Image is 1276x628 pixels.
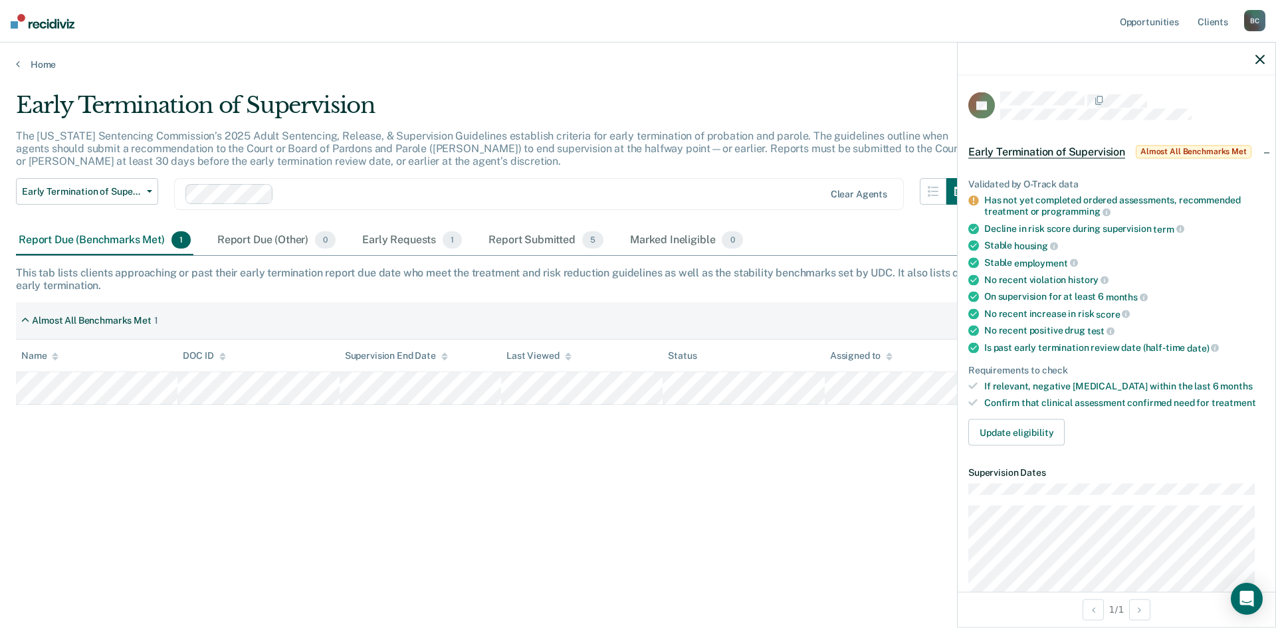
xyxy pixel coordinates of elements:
div: Validated by O-Track data [968,178,1265,189]
span: test [1087,326,1115,336]
div: Early Requests [360,226,465,255]
span: months [1106,292,1148,302]
div: On supervision for at least 6 [984,291,1265,303]
span: 0 [722,231,742,249]
div: Supervision End Date [345,350,448,362]
div: Clear agents [831,189,887,200]
div: B C [1244,10,1265,31]
div: 1 / 1 [958,591,1275,627]
span: term [1153,223,1184,234]
span: Early Termination of Supervision [22,186,142,197]
img: Recidiviz [11,14,74,29]
span: date) [1187,342,1219,353]
div: Stable [984,257,1265,269]
a: Home [16,58,1260,70]
div: 1 [154,315,158,326]
span: Almost All Benchmarks Met [1136,145,1251,158]
p: The [US_STATE] Sentencing Commission’s 2025 Adult Sentencing, Release, & Supervision Guidelines e... [16,130,962,167]
span: months [1220,381,1252,391]
div: This tab lists clients approaching or past their early termination report due date who meet the t... [16,266,1260,292]
button: Previous Opportunity [1083,599,1104,620]
div: No recent increase in risk [984,308,1265,320]
span: housing [1014,241,1058,251]
span: Early Termination of Supervision [968,145,1125,158]
div: DOC ID [183,350,225,362]
div: Report Due (Benchmarks Met) [16,226,193,255]
div: Last Viewed [506,350,571,362]
div: Name [21,350,58,362]
div: Early Termination of SupervisionAlmost All Benchmarks Met [958,130,1275,173]
div: Report Due (Other) [215,226,338,255]
div: Open Intercom Messenger [1231,583,1263,615]
span: 1 [443,231,462,249]
span: employment [1014,257,1077,268]
span: 0 [315,231,336,249]
div: Report Submitted [486,226,606,255]
div: If relevant, negative [MEDICAL_DATA] within the last 6 [984,381,1265,392]
div: Marked Ineligible [627,226,746,255]
div: Early Termination of Supervision [16,92,973,130]
span: 1 [171,231,191,249]
div: Assigned to [830,350,893,362]
div: Stable [984,240,1265,252]
div: Confirm that clinical assessment confirmed need for [984,397,1265,409]
div: Is past early termination review date (half-time [984,342,1265,354]
button: Next Opportunity [1129,599,1150,620]
div: Decline in risk score during supervision [984,223,1265,235]
span: treatment [1212,397,1256,408]
div: Requirements to check [968,364,1265,375]
button: Update eligibility [968,419,1065,446]
span: history [1068,274,1109,285]
span: 5 [582,231,603,249]
div: No recent violation [984,274,1265,286]
div: Has not yet completed ordered assessments, recommended treatment or programming [984,195,1265,217]
dt: Supervision Dates [968,467,1265,478]
span: score [1096,308,1130,319]
div: Almost All Benchmarks Met [32,315,152,326]
div: No recent positive drug [984,325,1265,337]
div: Status [668,350,696,362]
